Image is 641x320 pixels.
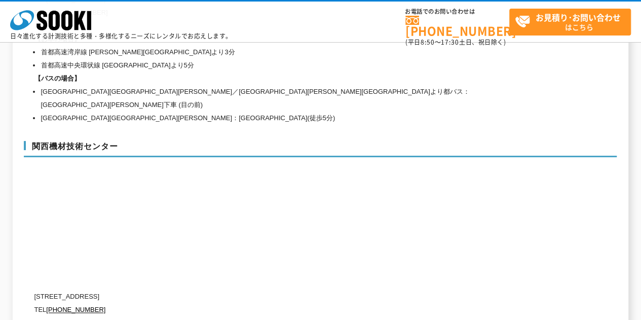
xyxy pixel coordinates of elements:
li: 首都高速中央環状線 [GEOGRAPHIC_DATA]より5分 [41,59,520,72]
li: [GEOGRAPHIC_DATA][GEOGRAPHIC_DATA][PERSON_NAME]／[GEOGRAPHIC_DATA][PERSON_NAME][GEOGRAPHIC_DATA]より... [41,85,520,112]
span: はこちら [515,9,630,34]
p: TEL [34,303,520,316]
a: お見積り･お問い合わせはこちら [509,9,631,35]
li: 首都高速湾岸線 [PERSON_NAME][GEOGRAPHIC_DATA]より3分 [41,46,520,59]
a: [PHONE_NUMBER] [46,306,105,313]
span: お電話でのお問い合わせは [405,9,509,15]
h1: 【バスの場合】 [34,72,520,85]
li: [GEOGRAPHIC_DATA][GEOGRAPHIC_DATA][PERSON_NAME]：[GEOGRAPHIC_DATA](徒歩5分) [41,112,520,125]
a: [PHONE_NUMBER] [405,16,509,37]
p: 日々進化する計測技術と多種・多様化するニーズにレンタルでお応えします。 [10,33,232,39]
span: 8:50 [421,38,435,47]
span: 17:30 [441,38,459,47]
strong: お見積り･お問い合わせ [536,11,621,23]
span: (平日 ～ 土日、祝日除く) [405,38,506,47]
h3: 関西機材技術センター [24,141,617,157]
p: [STREET_ADDRESS] [34,290,520,303]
